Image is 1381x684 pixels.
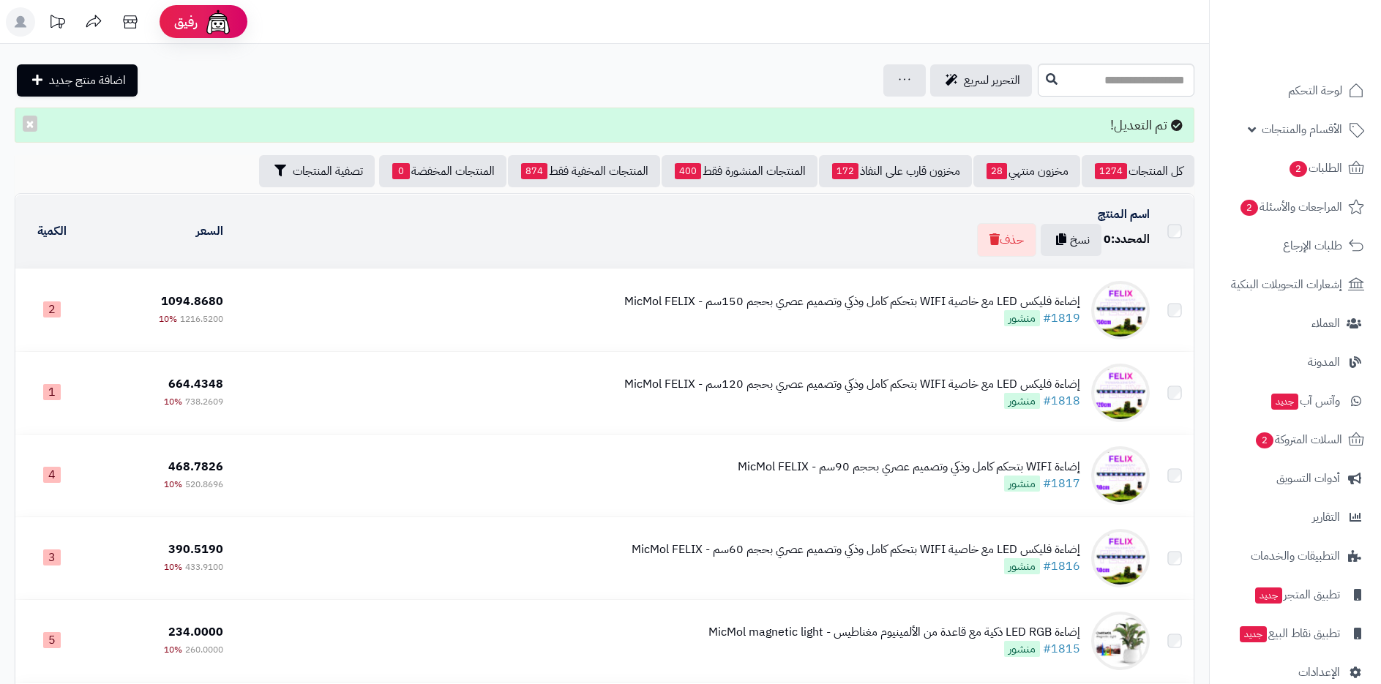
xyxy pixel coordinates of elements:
[930,64,1032,97] a: التحرير لسريع
[1262,119,1342,140] span: الأقسام والمنتجات
[1091,446,1150,505] img: إضاءة WIFI بتحكم كامل وذكي وتصميم عصري بحجم 90سم - MicMol FELIX
[1219,616,1372,651] a: تطبيق نقاط البيعجديد
[43,301,61,317] span: 2
[1004,310,1040,326] span: منشور
[508,155,660,187] a: المنتجات المخفية فقط874
[662,155,817,187] a: المنتجات المنشورة فقط400
[185,560,223,574] span: 433.9100
[180,312,223,326] span: 1216.5200
[1219,73,1372,108] a: لوحة التحكم
[1240,200,1258,216] span: 2
[185,478,223,491] span: 520.8696
[1104,231,1150,248] div: المحدد:
[1091,529,1150,587] img: إضاءة فليكس LED مع خاصية WIFI بتحكم كامل وذكي وتصميم عصري بحجم 60سم - MicMol FELIX
[738,459,1080,476] div: إضاءة WIFI بتحكم كامل وذكي وتصميم عصري بحجم 90سم - MicMol FELIX
[1091,364,1150,422] img: إضاءة فليكس LED مع خاصية WIFI بتحكم كامل وذكي وتصميم عصري بحجم 120سم - MicMol FELIX
[17,64,138,97] a: اضافة منتج جديد
[1219,577,1372,612] a: تطبيق المتجرجديد
[1219,267,1372,302] a: إشعارات التحويلات البنكية
[624,376,1080,393] div: إضاءة فليكس LED مع خاصية WIFI بتحكم كامل وذكي وتصميم عصري بحجم 120سم - MicMol FELIX
[1091,281,1150,339] img: إضاءة فليكس LED مع خاصية WIFI بتحكم كامل وذكي وتصميم عصري بحجم 150سم - MicMol FELIX
[521,163,547,179] span: 874
[1219,422,1372,457] a: السلات المتروكة2
[168,375,223,393] span: 664.4348
[1219,500,1372,535] a: التقارير
[1219,538,1372,574] a: التطبيقات والخدمات
[1219,306,1372,341] a: العملاء
[1240,626,1267,642] span: جديد
[1308,352,1340,372] span: المدونة
[1288,80,1342,101] span: لوحة التحكم
[1311,313,1340,334] span: العملاء
[185,643,223,656] span: 260.0000
[1043,392,1080,410] a: #1818
[1219,383,1372,418] a: وآتس آبجديد
[1043,640,1080,658] a: #1815
[1298,662,1340,683] span: الإعدادات
[1239,197,1342,217] span: المراجعات والأسئلة
[1254,585,1340,605] span: تطبيق المتجر
[708,624,1080,641] div: إضاءة LED RGB ذكية مع قاعدة من الألمينيوم مغناطيس - MicMol magnetic light
[185,395,223,408] span: 738.2609
[23,116,37,132] button: ×
[1082,155,1194,187] a: كل المنتجات1274
[1281,37,1367,68] img: logo-2.png
[1254,429,1342,450] span: السلات المتروكة
[1290,161,1307,177] span: 2
[1043,475,1080,492] a: #1817
[1271,394,1298,410] span: جديد
[1312,507,1340,527] span: التقارير
[1043,557,1080,575] a: #1816
[1098,206,1150,223] a: اسم المنتج
[196,222,223,240] a: السعر
[1256,432,1273,448] span: 2
[49,72,126,89] span: اضافة منتج جديد
[1255,587,1282,604] span: جديد
[164,478,182,491] span: 10%
[43,384,61,400] span: 1
[1238,623,1340,644] span: تطبيق نقاط البيع
[203,7,233,37] img: ai-face.png
[43,467,61,483] span: 4
[1251,546,1340,566] span: التطبيقات والخدمات
[1219,228,1372,263] a: طلبات الإرجاع
[39,7,75,40] a: تحديثات المنصة
[164,395,182,408] span: 10%
[1288,158,1342,178] span: الطلبات
[977,223,1036,257] button: حذف
[392,163,410,179] span: 0
[1091,612,1150,670] img: إضاءة LED RGB ذكية مع قاعدة من الألمينيوم مغناطيس - MicMol magnetic light
[973,155,1080,187] a: مخزون منتهي28
[164,643,182,656] span: 10%
[1004,476,1040,492] span: منشور
[161,293,223,310] span: 1094.8680
[675,163,701,179] span: 400
[379,155,506,187] a: المنتجات المخفضة0
[1095,163,1127,179] span: 1274
[168,623,223,641] span: 234.0000
[1276,468,1340,489] span: أدوات التسويق
[293,162,363,180] span: تصفية المنتجات
[987,163,1007,179] span: 28
[632,541,1080,558] div: إضاءة فليكس LED مع خاصية WIFI بتحكم كامل وذكي وتصميم عصري بحجم 60سم - MicMol FELIX
[1219,461,1372,496] a: أدوات التسويق
[1041,224,1101,256] button: نسخ
[1219,189,1372,225] a: المراجعات والأسئلة2
[1004,393,1040,409] span: منشور
[174,13,198,31] span: رفيق
[1219,345,1372,380] a: المدونة
[1283,236,1342,256] span: طلبات الإرجاع
[1004,641,1040,657] span: منشور
[159,312,177,326] span: 10%
[1043,309,1080,327] a: #1819
[15,108,1194,143] div: تم التعديل!
[1270,391,1340,411] span: وآتس آب
[168,458,223,476] span: 468.7826
[259,155,375,187] button: تصفية المنتجات
[43,549,61,565] span: 3
[819,155,972,187] a: مخزون قارب على النفاذ172
[1104,230,1111,248] span: 0
[164,560,182,574] span: 10%
[43,632,61,648] span: 5
[832,163,858,179] span: 172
